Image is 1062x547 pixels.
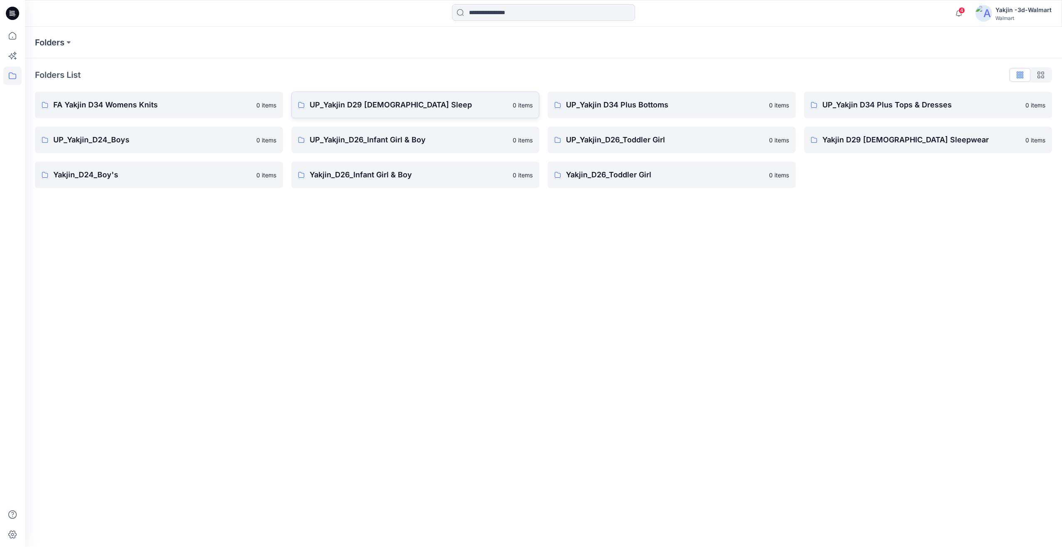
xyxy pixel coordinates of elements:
img: avatar [975,5,992,22]
p: 0 items [256,101,276,109]
a: UP_Yakjin_D24_Boys0 items [35,127,283,153]
a: Folders [35,37,65,48]
div: Walmart [995,15,1052,21]
p: Yakjin_D26_Toddler Girl [566,169,764,181]
p: UP_Yakjin D34 Plus Tops & Dresses [822,99,1020,111]
p: UP_Yakjin D34 Plus Bottoms [566,99,764,111]
p: 0 items [1025,136,1045,144]
a: UP_Yakjin_D26_Infant Girl & Boy0 items [291,127,539,153]
a: Yakjin_D26_Infant Girl & Boy0 items [291,162,539,188]
a: UP_Yakjin_D26_Toddler Girl0 items [548,127,796,153]
span: 4 [958,7,965,14]
p: UP_Yakjin_D26_Infant Girl & Boy [310,134,508,146]
p: UP_Yakjin D29 [DEMOGRAPHIC_DATA] Sleep [310,99,508,111]
p: 0 items [1025,101,1045,109]
p: UP_Yakjin_D26_Toddler Girl [566,134,764,146]
p: Yakjin_D24_Boy's [53,169,251,181]
p: 0 items [256,171,276,179]
a: Yakjin D29 [DEMOGRAPHIC_DATA] Sleepwear0 items [804,127,1052,153]
div: Yakjin -3d-Walmart [995,5,1052,15]
a: UP_Yakjin D34 Plus Tops & Dresses0 items [804,92,1052,118]
p: Yakjin D29 [DEMOGRAPHIC_DATA] Sleepwear [822,134,1020,146]
p: 0 items [513,171,533,179]
p: 0 items [769,136,789,144]
p: 0 items [256,136,276,144]
a: FA Yakjin D34 Womens Knits0 items [35,92,283,118]
p: 0 items [513,101,533,109]
p: UP_Yakjin_D24_Boys [53,134,251,146]
p: Folders List [35,69,81,81]
a: Yakjin_D24_Boy's0 items [35,162,283,188]
a: UP_Yakjin D34 Plus Bottoms0 items [548,92,796,118]
a: Yakjin_D26_Toddler Girl0 items [548,162,796,188]
p: FA Yakjin D34 Womens Knits [53,99,251,111]
p: 0 items [769,171,789,179]
p: 0 items [513,136,533,144]
p: 0 items [769,101,789,109]
a: UP_Yakjin D29 [DEMOGRAPHIC_DATA] Sleep0 items [291,92,539,118]
p: Yakjin_D26_Infant Girl & Boy [310,169,508,181]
